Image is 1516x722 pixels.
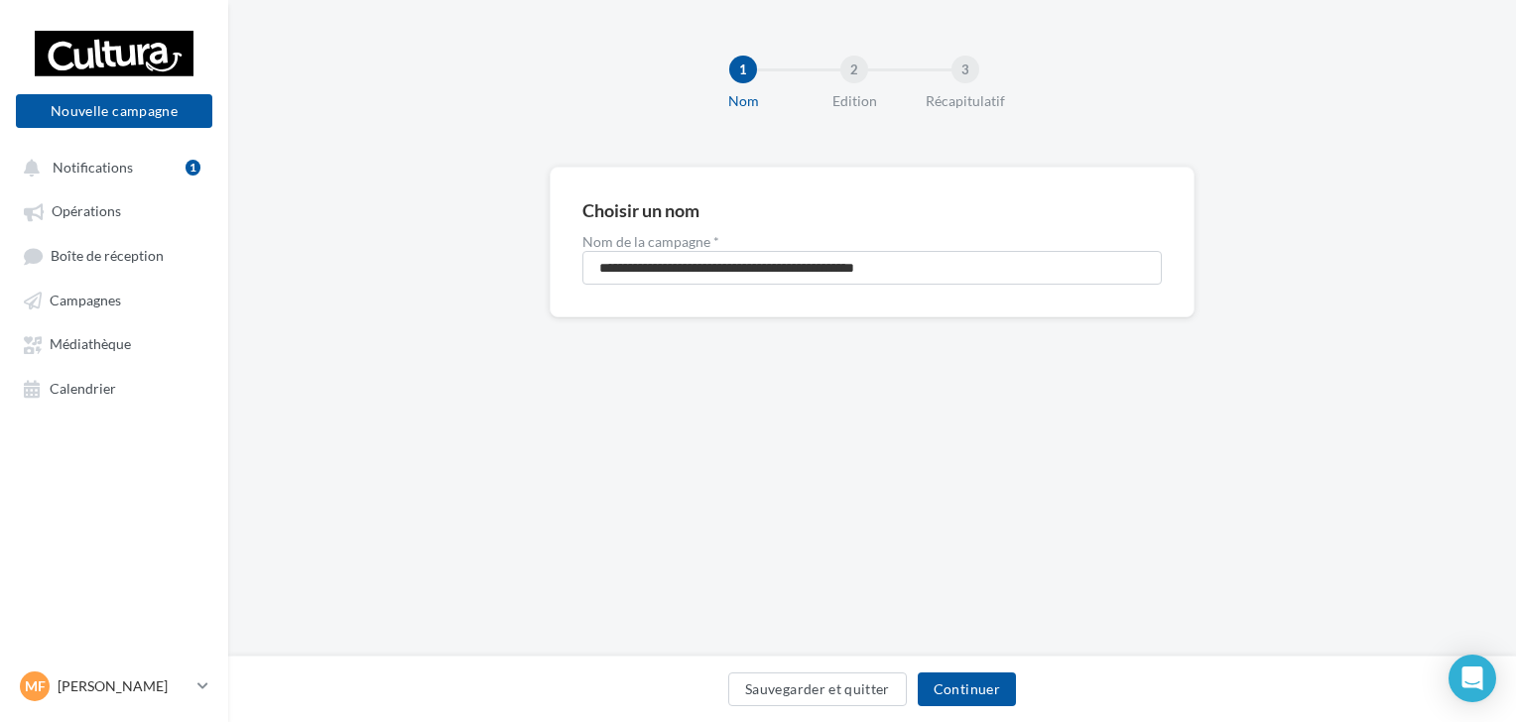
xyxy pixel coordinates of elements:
button: Nouvelle campagne [16,94,212,128]
div: 2 [840,56,868,83]
span: Calendrier [50,380,116,397]
div: Edition [791,91,918,111]
button: Notifications 1 [12,149,208,184]
span: MF [25,676,46,696]
a: Boîte de réception [12,237,216,274]
a: Médiathèque [12,325,216,361]
span: Boîte de réception [51,247,164,264]
button: Continuer [918,672,1016,706]
span: Médiathèque [50,336,131,353]
a: Calendrier [12,370,216,406]
div: 3 [951,56,979,83]
div: Récapitulatif [902,91,1029,111]
div: Nom [680,91,807,111]
a: Opérations [12,192,216,228]
p: [PERSON_NAME] [58,676,189,696]
a: MF [PERSON_NAME] [16,667,212,705]
div: 1 [186,160,200,176]
span: Opérations [52,203,121,220]
div: Choisir un nom [582,201,699,219]
label: Nom de la campagne * [582,235,1162,249]
a: Campagnes [12,282,216,317]
div: 1 [729,56,757,83]
button: Sauvegarder et quitter [728,672,907,706]
span: Notifications [53,159,133,176]
span: Campagnes [50,292,121,308]
div: Open Intercom Messenger [1449,655,1496,702]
